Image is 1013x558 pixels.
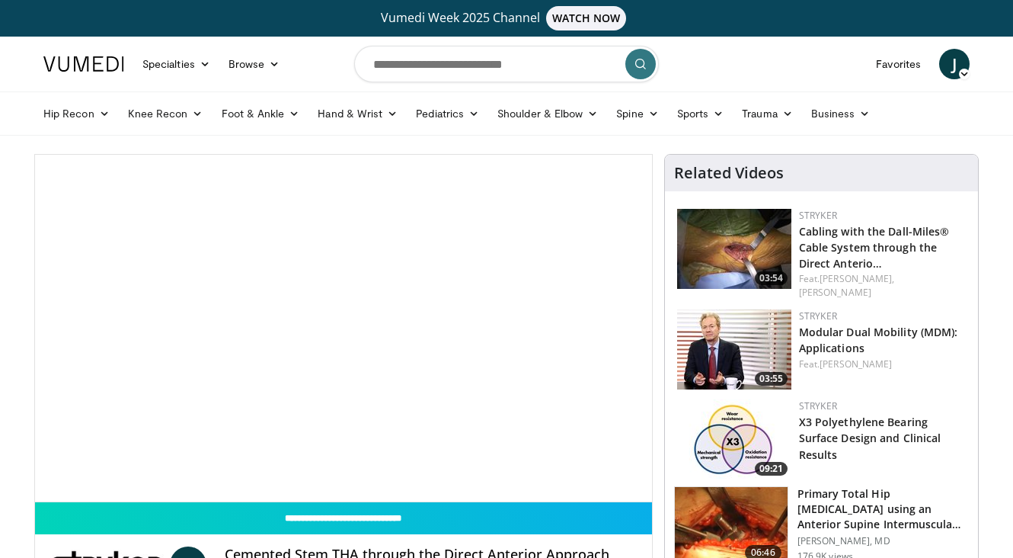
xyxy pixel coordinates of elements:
a: J [939,49,970,79]
a: Stryker [799,209,837,222]
span: 09:21 [755,462,788,476]
h3: Primary Total Hip [MEDICAL_DATA] using an Anterior Supine Intermuscula… [797,486,969,532]
div: Feat. [799,358,966,371]
a: Knee Recon [119,98,213,129]
span: WATCH NOW [546,6,627,30]
a: Trauma [733,98,802,129]
a: Sports [668,98,733,129]
a: Stryker [799,399,837,412]
a: Cabling with the Dall-Miles® Cable System through the Direct Anterio… [799,224,950,271]
h4: Related Videos [674,164,784,182]
a: Spine [607,98,667,129]
a: Hip Recon [34,98,119,129]
a: Specialties [133,49,219,79]
span: 03:54 [755,271,788,285]
a: Foot & Ankle [213,98,309,129]
a: Pediatrics [407,98,488,129]
span: 03:55 [755,372,788,386]
a: 03:54 [677,209,791,289]
a: Browse [219,49,289,79]
a: Business [802,98,880,129]
a: Modular Dual Mobility (MDM): Applications [799,325,958,355]
img: d14b109b-3563-4fea-92de-d2e7de6196f8.150x105_q85_crop-smart_upscale.jpg [677,209,791,289]
img: f49f62f0-9762-4527-9981-802d1410f9dc.150x105_q85_crop-smart_upscale.jpg [677,309,791,390]
a: [PERSON_NAME] [820,358,892,370]
a: X3 Polyethylene Bearing Surface Design and Clinical Results [799,415,941,461]
a: 03:55 [677,309,791,390]
div: Feat. [799,272,966,300]
a: Vumedi Week 2025 ChannelWATCH NOW [46,6,967,30]
p: [PERSON_NAME], MD [797,535,969,547]
a: 09:21 [677,399,791,479]
img: f0a693d8-ed6b-468d-a135-09def4792478.150x105_q85_crop-smart_upscale.jpg [677,399,791,479]
a: [PERSON_NAME] [799,286,871,299]
a: Shoulder & Elbow [488,98,607,129]
a: Hand & Wrist [308,98,407,129]
input: Search topics, interventions [354,46,659,82]
a: Favorites [867,49,930,79]
a: [PERSON_NAME], [820,272,894,285]
video-js: Video Player [35,155,652,502]
a: Stryker [799,309,837,322]
img: VuMedi Logo [43,56,124,72]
